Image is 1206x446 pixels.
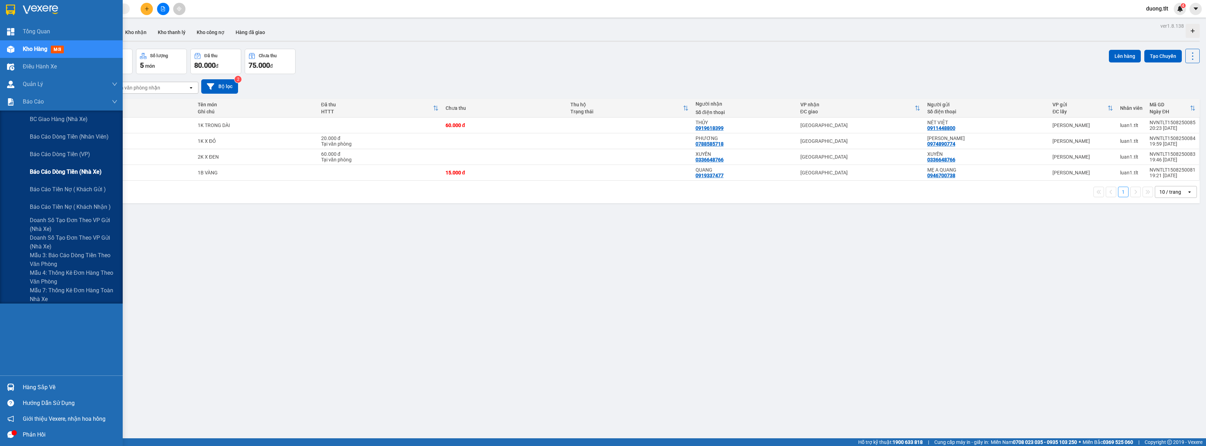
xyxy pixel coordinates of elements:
[30,233,117,251] span: Doanh số tạo đơn theo VP gửi (nhà xe)
[95,157,191,162] div: Khác
[95,105,191,111] div: Chi tiết
[7,81,14,88] img: warehouse-icon
[321,157,439,162] div: Tại văn phòng
[7,98,14,106] img: solution-icon
[216,63,218,69] span: đ
[1150,167,1195,173] div: NVNTLT1508250081
[95,120,191,125] div: 1 món
[321,151,439,157] div: 60.000 đ
[1160,22,1184,30] div: ver 1.8.138
[696,173,724,178] div: 0919337477
[198,170,314,175] div: 1B VÀNG
[1186,24,1200,38] div: Tạo kho hàng mới
[1150,173,1195,178] div: 19:21 [DATE]
[696,120,793,125] div: THỦY
[1052,102,1107,107] div: VP gửi
[991,438,1077,446] span: Miền Nam
[927,141,955,147] div: 0974890774
[1150,125,1195,131] div: 20:23 [DATE]
[190,49,241,74] button: Đã thu80.000đ
[321,109,433,114] div: HTTT
[927,157,955,162] div: 0336648766
[120,24,152,41] button: Kho nhận
[198,154,314,160] div: 2K X ĐEN
[23,46,47,52] span: Kho hàng
[1181,3,1186,8] sup: 4
[194,61,216,69] span: 80.000
[321,141,439,147] div: Tại văn phòng
[696,109,793,115] div: Số điện thoại
[800,122,920,128] div: [GEOGRAPHIC_DATA]
[1120,122,1143,128] div: luan1.tlt
[30,185,106,194] span: Báo cáo tiền nợ ( khách gửi )
[446,170,564,175] div: 15.000 đ
[800,154,920,160] div: [GEOGRAPHIC_DATA]
[112,84,160,91] div: Chọn văn phòng nhận
[1120,105,1143,111] div: Nhân viên
[7,63,14,71] img: warehouse-icon
[140,61,144,69] span: 5
[198,102,314,107] div: Tên món
[6,5,15,15] img: logo-vxr
[270,63,273,69] span: đ
[95,135,191,141] div: 1 món
[928,438,929,446] span: |
[204,53,217,58] div: Đã thu
[198,138,314,144] div: 1K X ĐỎ
[1120,170,1143,175] div: luan1.tlt
[30,150,90,159] span: Báo cáo dòng tiền (VP)
[191,24,230,41] button: Kho công nợ
[567,99,692,118] th: Toggle SortBy
[23,430,117,440] div: Phản hồi
[1103,439,1133,445] strong: 0369 525 060
[141,3,153,15] button: plus
[1167,440,1172,445] span: copyright
[201,79,238,94] button: Bộ lọc
[1052,138,1113,144] div: [PERSON_NAME]
[1083,438,1133,446] span: Miền Bắc
[30,216,117,233] span: Doanh số tạo đơn theo VP gửi (nhà xe)
[95,125,191,131] div: Khác
[1159,188,1181,195] div: 10 / trang
[797,99,924,118] th: Toggle SortBy
[1150,102,1190,107] div: Mã GD
[23,382,117,393] div: Hàng sắp về
[235,76,242,83] sup: 2
[1182,3,1184,8] span: 4
[30,132,109,141] span: Báo cáo dòng tiền (Nhân Viên)
[570,102,683,107] div: Thu hộ
[1150,135,1195,141] div: NVNTLT1508250084
[1177,6,1183,12] img: icon-new-feature
[934,438,989,446] span: Cung cấp máy in - giấy in:
[446,105,564,111] div: Chưa thu
[51,46,64,53] span: mới
[318,99,442,118] th: Toggle SortBy
[696,167,793,173] div: QUANG
[173,3,185,15] button: aim
[23,398,117,408] div: Hướng dẫn sử dụng
[1052,170,1113,175] div: [PERSON_NAME]
[927,120,1046,125] div: NÉT VIỆT
[1150,109,1190,114] div: Ngày ĐH
[7,46,14,53] img: warehouse-icon
[95,173,191,178] div: Khác
[321,135,439,141] div: 20.000 đ
[1150,141,1195,147] div: 19:59 [DATE]
[800,109,915,114] div: ĐC giao
[858,438,923,446] span: Hỗ trợ kỹ thuật:
[1150,120,1195,125] div: NVNTLT1508250085
[1120,154,1143,160] div: luan1.tlt
[927,151,1046,157] div: XUYẾN
[23,414,106,423] span: Giới thiệu Vexere, nhận hoa hồng
[7,400,14,406] span: question-circle
[321,102,433,107] div: Đã thu
[927,173,955,178] div: 0946700738
[800,102,915,107] div: VP nhận
[696,135,793,141] div: PHƯƠNG
[157,3,169,15] button: file-add
[1049,99,1117,118] th: Toggle SortBy
[1120,138,1143,144] div: luan1.tlt
[112,99,117,105] span: down
[1079,441,1081,444] span: ⚪️
[927,135,1046,141] div: MINH TUYẾT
